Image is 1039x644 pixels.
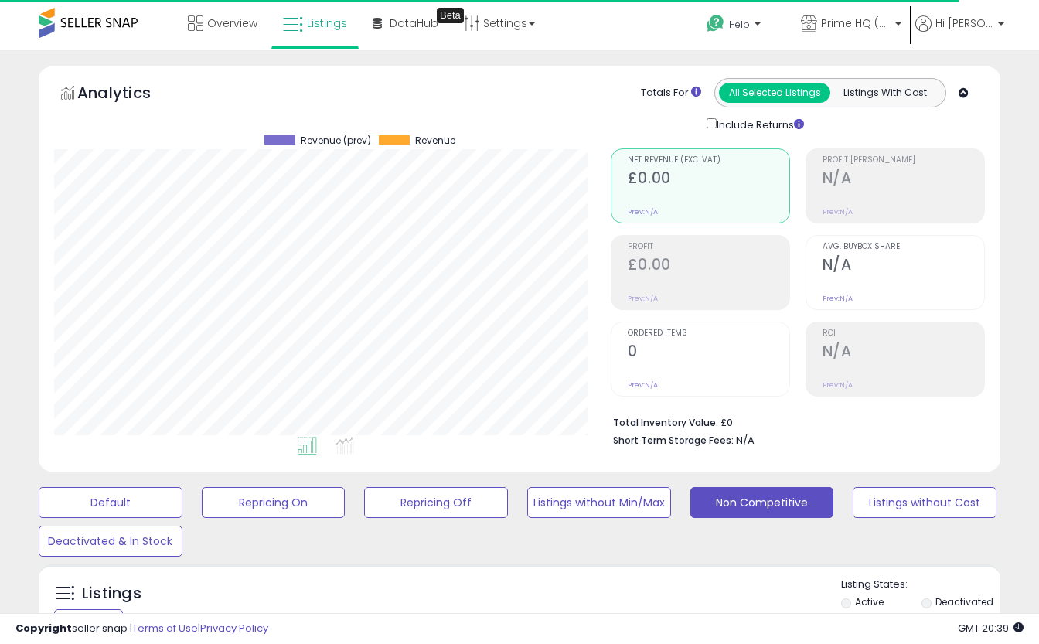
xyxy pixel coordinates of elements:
[935,612,977,625] label: Archived
[690,487,834,518] button: Non Competitive
[628,243,789,251] span: Profit
[695,115,823,133] div: Include Returns
[628,380,658,390] small: Prev: N/A
[77,82,181,107] h5: Analytics
[613,412,973,431] li: £0
[915,15,1004,50] a: Hi [PERSON_NAME]
[437,8,464,23] div: Tooltip anchor
[628,329,789,338] span: Ordered Items
[202,487,346,518] button: Repricing On
[39,526,182,557] button: Deactivated & In Stock
[39,487,182,518] button: Default
[841,578,1001,592] p: Listing States:
[935,15,993,31] span: Hi [PERSON_NAME]
[823,294,853,303] small: Prev: N/A
[823,342,984,363] h2: N/A
[613,434,734,447] b: Short Term Storage Fees:
[823,169,984,190] h2: N/A
[390,15,438,31] span: DataHub
[527,487,671,518] button: Listings without Min/Max
[935,595,993,608] label: Deactivated
[823,380,853,390] small: Prev: N/A
[15,622,268,636] div: seller snap | |
[415,135,455,146] span: Revenue
[706,14,725,33] i: Get Help
[855,612,911,625] label: Out of Stock
[200,621,268,635] a: Privacy Policy
[829,83,941,103] button: Listings With Cost
[823,156,984,165] span: Profit [PERSON_NAME]
[641,86,701,101] div: Totals For
[729,18,750,31] span: Help
[54,609,123,624] div: Clear All Filters
[628,294,658,303] small: Prev: N/A
[719,83,830,103] button: All Selected Listings
[307,15,347,31] span: Listings
[628,342,789,363] h2: 0
[15,621,72,635] strong: Copyright
[207,15,257,31] span: Overview
[628,169,789,190] h2: £0.00
[132,621,198,635] a: Terms of Use
[301,135,371,146] span: Revenue (prev)
[821,15,891,31] span: Prime HQ (Vat Reg)
[823,256,984,277] h2: N/A
[613,416,718,429] b: Total Inventory Value:
[364,487,508,518] button: Repricing Off
[823,329,984,338] span: ROI
[628,207,658,216] small: Prev: N/A
[628,256,789,277] h2: £0.00
[628,156,789,165] span: Net Revenue (Exc. VAT)
[958,621,1024,635] span: 2025-10-13 20:39 GMT
[855,595,884,608] label: Active
[823,207,853,216] small: Prev: N/A
[82,583,141,605] h5: Listings
[736,433,755,448] span: N/A
[853,487,996,518] button: Listings without Cost
[694,2,787,50] a: Help
[823,243,984,251] span: Avg. Buybox Share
